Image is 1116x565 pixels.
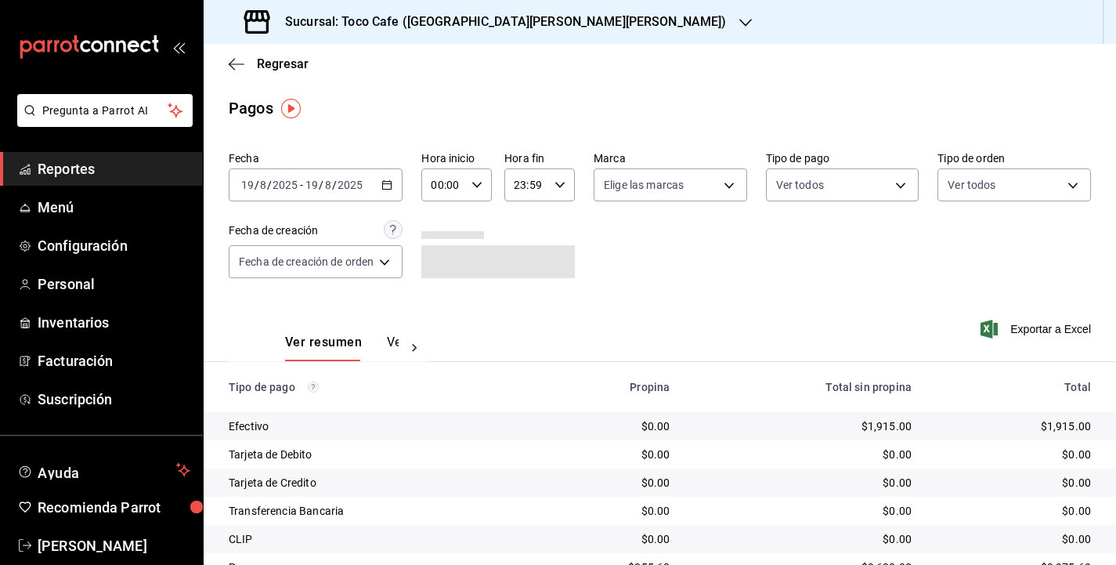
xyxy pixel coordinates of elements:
div: $0.00 [550,447,670,462]
input: ---- [337,179,363,191]
div: $0.00 [550,418,670,434]
span: Ver todos [948,177,995,193]
div: $0.00 [550,475,670,491]
div: $0.00 [695,531,912,547]
div: navigation tabs [285,335,399,361]
div: Tarjeta de Debito [229,447,525,462]
h3: Sucursal: Toco Cafe ([GEOGRAPHIC_DATA][PERSON_NAME][PERSON_NAME]) [273,13,727,31]
div: Tipo de pago [229,381,525,393]
span: Elige las marcas [604,177,684,193]
div: $0.00 [937,475,1091,491]
span: / [332,179,337,191]
input: -- [240,179,255,191]
div: CLIP [229,531,525,547]
span: Inventarios [38,312,190,333]
label: Tipo de pago [766,153,919,164]
div: Total sin propina [695,381,912,393]
span: Configuración [38,235,190,256]
div: $1,915.00 [937,418,1091,434]
div: $0.00 [937,531,1091,547]
svg: Los pagos realizados con Pay y otras terminales son montos brutos. [308,382,319,393]
div: $0.00 [695,475,912,491]
div: Efectivo [229,418,525,434]
span: Regresar [257,56,309,71]
label: Hora inicio [421,153,492,164]
span: / [319,179,323,191]
span: / [267,179,272,191]
label: Hora fin [504,153,575,164]
span: / [255,179,259,191]
button: Ver resumen [285,335,362,361]
span: Suscripción [38,389,190,410]
span: [PERSON_NAME] [38,535,190,556]
span: Ver todos [776,177,824,193]
button: Pregunta a Parrot AI [17,94,193,127]
button: Ver pagos [387,335,446,361]
span: Personal [38,273,190,295]
button: open_drawer_menu [172,41,185,53]
span: Fecha de creación de orden [239,254,374,270]
div: Tarjeta de Credito [229,475,525,491]
div: Pagos [229,96,273,120]
div: $0.00 [937,503,1091,519]
span: Facturación [38,350,190,371]
input: -- [259,179,267,191]
label: Fecha [229,153,403,164]
span: Pregunta a Parrot AI [42,103,168,119]
label: Tipo de orden [937,153,1091,164]
div: $0.00 [550,503,670,519]
a: Pregunta a Parrot AI [11,114,193,130]
div: $0.00 [937,447,1091,462]
div: Propina [550,381,670,393]
input: -- [305,179,319,191]
div: $0.00 [695,503,912,519]
div: Transferencia Bancaria [229,503,525,519]
button: Exportar a Excel [984,320,1091,339]
span: Reportes [38,158,190,179]
label: Marca [594,153,747,164]
input: ---- [272,179,298,191]
span: Menú [38,197,190,218]
div: $1,915.00 [695,418,912,434]
span: Ayuda [38,461,170,480]
div: $0.00 [695,447,912,462]
div: Fecha de creación [229,223,318,239]
span: - [300,179,303,191]
img: Tooltip marker [281,99,301,118]
div: Total [937,381,1091,393]
input: -- [324,179,332,191]
span: Recomienda Parrot [38,497,190,518]
button: Regresar [229,56,309,71]
div: $0.00 [550,531,670,547]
